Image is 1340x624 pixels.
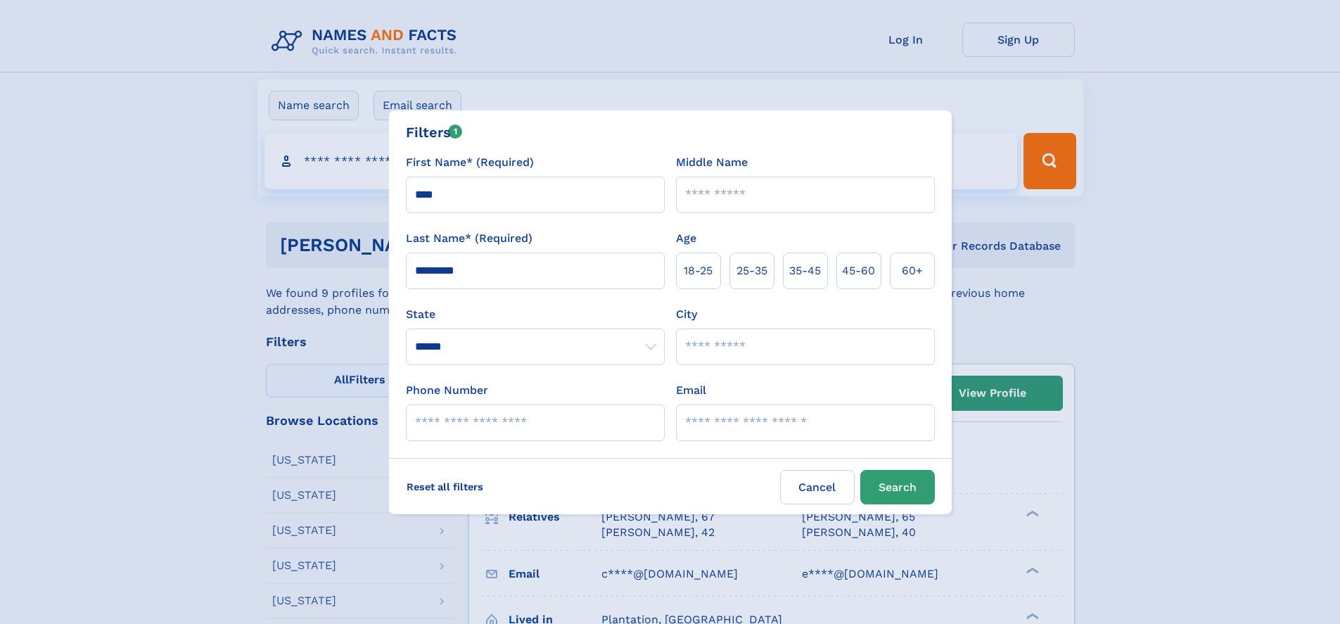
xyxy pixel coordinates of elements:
[860,470,935,504] button: Search
[736,262,767,279] span: 25‑35
[780,470,855,504] label: Cancel
[397,470,492,504] label: Reset all filters
[902,262,923,279] span: 60+
[676,306,697,323] label: City
[789,262,821,279] span: 35‑45
[676,230,696,247] label: Age
[676,154,748,171] label: Middle Name
[676,382,706,399] label: Email
[406,382,488,399] label: Phone Number
[684,262,713,279] span: 18‑25
[406,230,532,247] label: Last Name* (Required)
[842,262,875,279] span: 45‑60
[406,154,534,171] label: First Name* (Required)
[406,306,665,323] label: State
[406,122,463,143] div: Filters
